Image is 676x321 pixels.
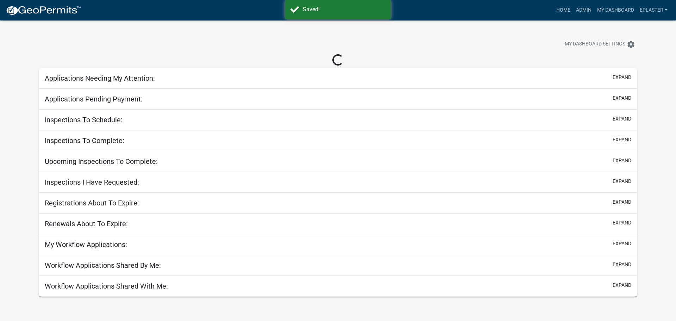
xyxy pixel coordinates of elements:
[613,282,631,289] button: expand
[594,4,637,17] a: My Dashboard
[613,74,631,81] button: expand
[45,240,127,249] h5: My Workflow Applications:
[637,4,670,17] a: eplaster
[613,94,631,102] button: expand
[45,282,168,290] h5: Workflow Applications Shared With Me:
[565,40,625,49] span: My Dashboard Settings
[613,136,631,143] button: expand
[45,178,139,186] h5: Inspections I Have Requested:
[45,136,124,145] h5: Inspections To Complete:
[45,74,155,82] h5: Applications Needing My Attention:
[553,4,573,17] a: Home
[613,115,631,123] button: expand
[613,157,631,164] button: expand
[45,199,139,207] h5: Registrations About To Expire:
[573,4,594,17] a: Admin
[559,37,641,51] button: My Dashboard Settingssettings
[45,116,123,124] h5: Inspections To Schedule:
[627,40,635,49] i: settings
[613,219,631,227] button: expand
[613,240,631,247] button: expand
[613,261,631,268] button: expand
[613,198,631,206] button: expand
[45,95,143,103] h5: Applications Pending Payment:
[45,261,161,270] h5: Workflow Applications Shared By Me:
[45,220,128,228] h5: Renewals About To Expire:
[613,178,631,185] button: expand
[45,157,158,166] h5: Upcoming Inspections To Complete:
[303,5,386,14] div: Saved!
